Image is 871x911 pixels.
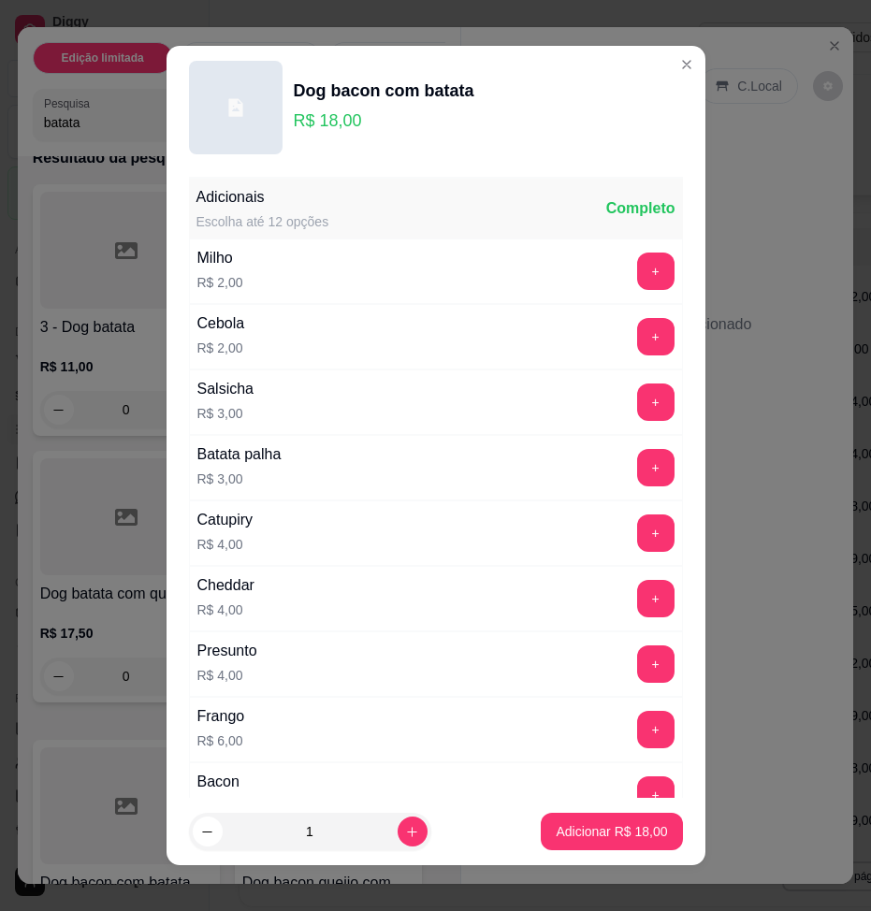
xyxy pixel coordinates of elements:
[197,771,243,793] div: Bacon
[637,645,675,683] button: add
[637,318,675,355] button: add
[197,600,254,619] p: R$ 4,00
[197,404,254,423] p: R$ 3,00
[196,186,329,209] div: Adicionais
[197,535,254,554] p: R$ 4,00
[637,449,675,486] button: add
[197,797,243,816] p: R$ 6,00
[197,731,245,750] p: R$ 6,00
[193,817,223,846] button: decrease-product-quantity
[197,312,245,335] div: Cebola
[294,78,474,104] div: Dog bacon com batata
[672,50,702,80] button: Close
[196,212,329,231] div: Escolha até 12 opções
[637,580,675,617] button: add
[197,247,243,269] div: Milho
[197,640,257,662] div: Presunto
[541,813,682,850] button: Adicionar R$ 18,00
[294,108,474,134] p: R$ 18,00
[197,378,254,400] div: Salsicha
[637,514,675,552] button: add
[606,197,675,220] div: Completo
[197,666,257,685] p: R$ 4,00
[197,509,254,531] div: Catupiry
[637,776,675,814] button: add
[197,443,282,466] div: Batata palha
[197,705,245,728] div: Frango
[197,470,282,488] p: R$ 3,00
[637,711,675,748] button: add
[197,339,245,357] p: R$ 2,00
[556,822,667,841] p: Adicionar R$ 18,00
[197,574,254,597] div: Cheddar
[637,383,675,421] button: add
[197,273,243,292] p: R$ 2,00
[637,253,675,290] button: add
[398,817,428,846] button: increase-product-quantity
